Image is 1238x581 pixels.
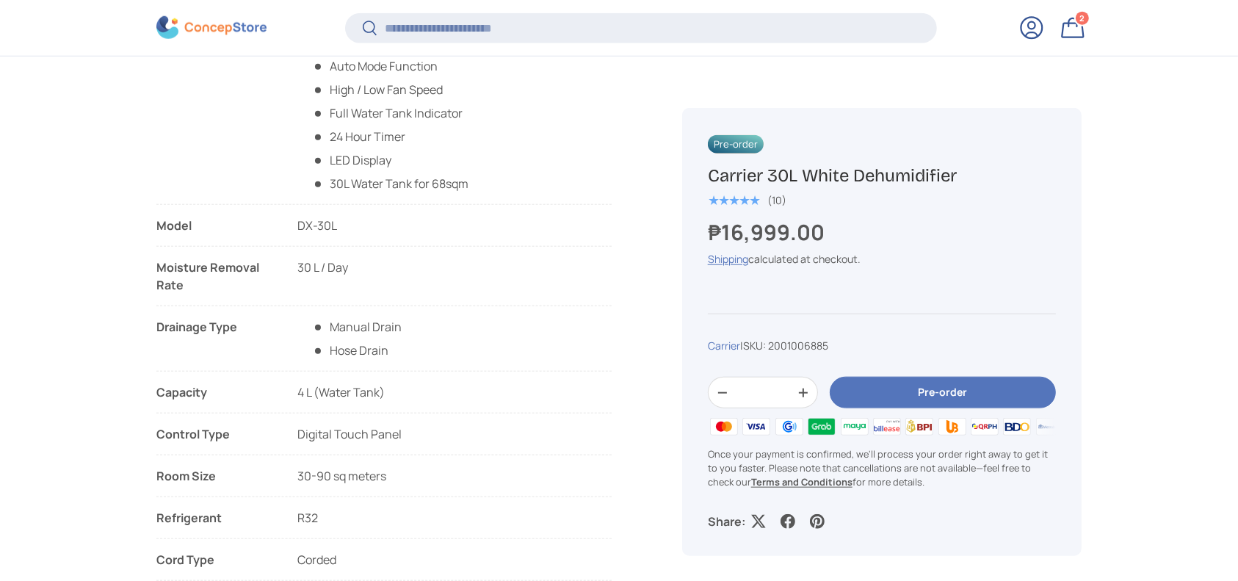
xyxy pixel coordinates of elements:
[969,415,1001,437] img: qrph
[312,104,468,122] li: Full Water Tank Indicator
[708,193,760,206] div: 5.0 out of 5.0 stars
[708,251,748,265] a: Shipping
[156,467,274,485] strong: Room Size
[312,318,402,336] span: Manual Drain
[156,509,612,527] li: R32
[312,128,468,145] li: 24 Hour Timer
[312,342,388,358] span: Hose Drain
[156,551,274,569] div: Cord Type
[768,338,828,352] span: 2001006885
[1001,415,1033,437] img: bdo
[297,552,336,568] span: Corded
[743,338,766,352] span: SKU:
[773,415,806,437] img: gcash
[156,217,274,234] div: Model
[903,415,935,437] img: bpi
[708,415,740,437] img: master
[708,250,1056,266] div: calculated at checkout.
[1034,415,1066,437] img: metrobank
[156,425,274,443] div: Control Type
[312,151,468,169] li: LED Display
[806,415,838,437] img: grabpay
[297,384,385,400] span: 4 L (Water Tank)
[297,426,402,442] span: Digital Touch Panel
[156,383,274,401] div: Capacity
[708,192,760,207] span: ★★★★★
[156,259,274,294] div: Moisture Removal Rate
[708,217,828,246] strong: ₱16,999.00
[838,415,870,437] img: maya
[740,415,772,437] img: visa
[935,415,968,437] img: ubp
[708,190,786,206] a: 5.0 out of 5.0 stars (10)
[312,57,468,75] li: Auto Mode Function
[297,259,348,275] span: 30 L / Day
[156,509,274,527] strong: Refrigerant
[767,194,786,205] div: (10)
[312,175,468,192] li: 30L Water Tank for 68sqm
[708,512,745,530] p: Share:
[830,377,1056,408] button: Pre-order
[708,134,764,153] span: Pre-order
[156,318,274,359] div: Drainage Type
[1080,12,1085,24] span: 2
[708,164,1056,187] h1: Carrier 30L White Dehumidifier
[297,217,337,234] span: DX-30L
[740,338,828,352] span: |
[871,415,903,437] img: billease
[708,447,1056,489] p: Once your payment is confirmed, we'll process your order right away to get it to you faster. Plea...
[156,16,267,39] img: ConcepStore
[708,338,740,352] a: Carrier
[312,81,468,98] li: High / Low Fan Speed
[751,474,853,488] a: Terms and Conditions
[156,467,612,497] li: 30-90 sq meters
